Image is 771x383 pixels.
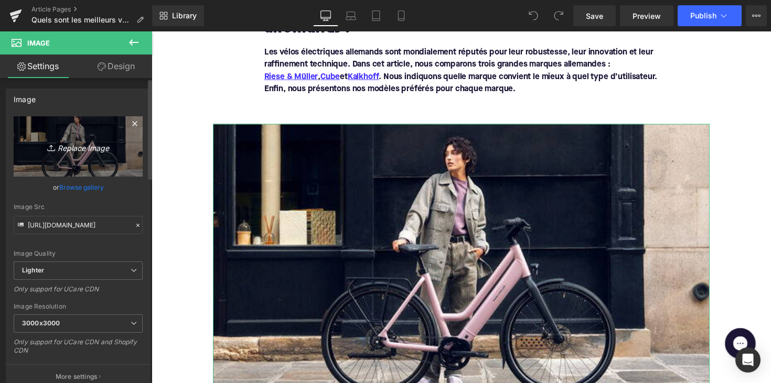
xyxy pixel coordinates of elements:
[173,40,193,53] a: Cube
[63,95,572,382] img: femme sur un vélo électrique de Riese & Müller
[31,5,152,14] a: Article Pages
[201,40,233,53] a: Kalkhoff
[389,5,414,26] a: Mobile
[548,5,569,26] button: Redo
[14,303,143,310] div: Image Resolution
[523,5,544,26] button: Undo
[620,5,673,26] a: Preview
[36,140,120,153] i: Replace Image
[14,250,143,257] div: Image Quality
[27,39,50,47] span: Image
[22,266,44,274] b: Lighter
[338,5,363,26] a: Laptop
[22,319,60,327] b: 3000x3000
[735,347,761,373] div: Open Intercom Messenger
[14,216,143,234] input: Link
[115,40,170,53] a: Riese & Müller
[115,17,518,63] font: Les vélos électriques allemands sont mondialement réputés pour leur robustesse, leur innovation e...
[313,5,338,26] a: Desktop
[14,338,143,362] div: Only support for UCare CDN and Shopify CDN
[172,11,197,20] span: Library
[363,5,389,26] a: Tablet
[586,10,603,21] span: Save
[690,12,716,20] span: Publish
[59,178,104,196] a: Browse gallery
[31,16,132,24] span: Quels sont les meilleurs vélos électriques allemands ?
[152,5,204,26] a: New Library
[633,10,661,21] span: Preview
[14,203,143,211] div: Image Src
[14,285,143,300] div: Only support for UCare CDN
[78,54,154,78] a: Design
[746,5,767,26] button: More
[14,182,143,193] div: or
[14,89,36,104] div: Image
[582,300,624,339] iframe: Gorgias live chat messenger
[56,372,98,381] p: More settings
[678,5,742,26] button: Publish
